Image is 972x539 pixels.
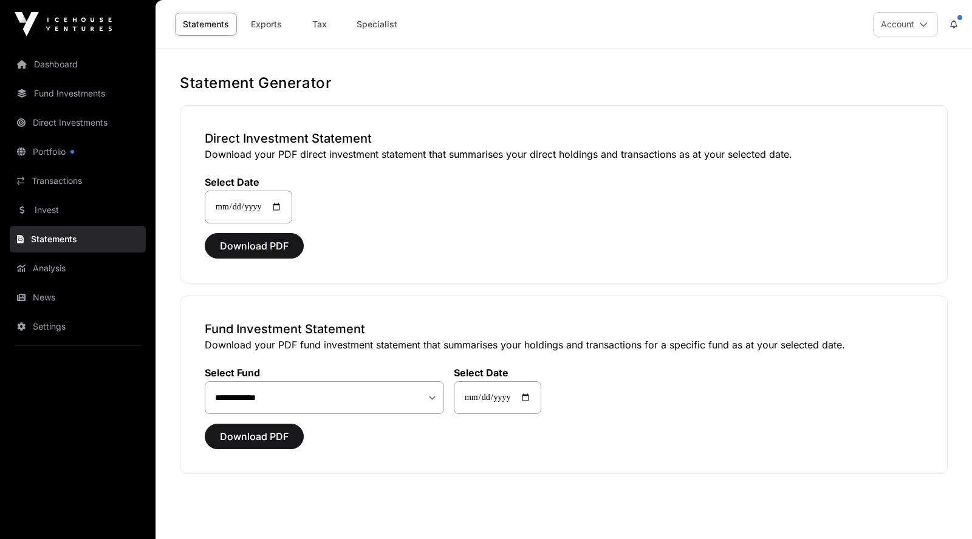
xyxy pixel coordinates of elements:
[220,429,289,444] span: Download PDF
[349,13,405,36] a: Specialist
[10,80,146,107] a: Fund Investments
[10,51,146,78] a: Dashboard
[10,109,146,136] a: Direct Investments
[911,481,972,539] iframe: Chat Widget
[10,226,146,253] a: Statements
[10,138,146,165] a: Portfolio
[10,284,146,311] a: News
[10,197,146,223] a: Invest
[242,13,290,36] a: Exports
[15,12,112,36] img: Icehouse Ventures Logo
[873,12,938,36] button: Account
[205,176,292,188] label: Select Date
[205,233,304,259] button: Download PDF
[205,337,923,352] p: Download your PDF fund investment statement that summarises your holdings and transactions for a ...
[205,424,304,449] button: Download PDF
[175,13,237,36] a: Statements
[205,436,304,448] a: Download PDF
[454,367,541,379] label: Select Date
[205,367,444,379] label: Select Fund
[205,147,923,161] p: Download your PDF direct investment statement that summarises your direct holdings and transactio...
[10,255,146,282] a: Analysis
[10,313,146,340] a: Settings
[205,320,923,337] h3: Fund Investment Statement
[295,13,344,36] a: Tax
[10,168,146,194] a: Transactions
[180,73,948,93] h1: Statement Generator
[205,245,304,257] a: Download PDF
[220,239,289,253] span: Download PDF
[205,130,923,147] h3: Direct Investment Statement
